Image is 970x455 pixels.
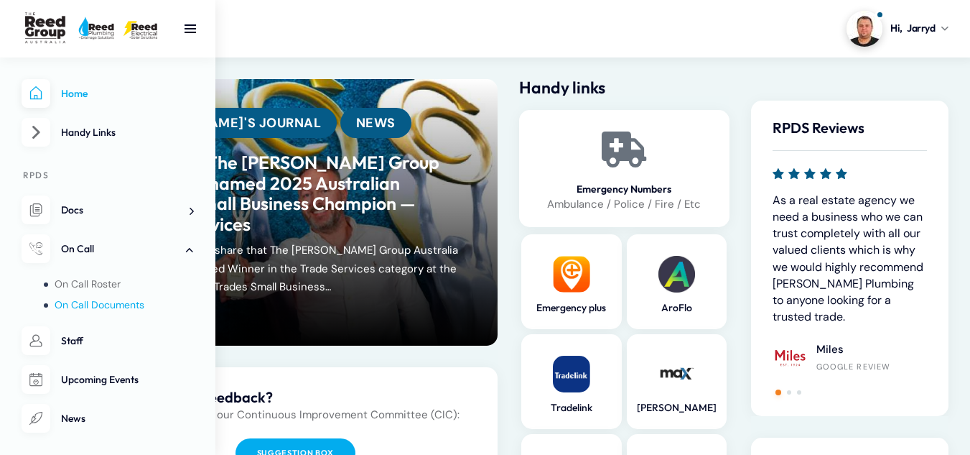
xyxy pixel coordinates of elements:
[816,362,890,372] div: Google Review
[606,132,642,167] a: Emergency Numbers
[847,11,948,47] a: Profile picture of Jarryd ShelleyHi,Jarryd
[775,390,781,395] span: Go to slide 1
[61,373,139,386] span: Upcoming Events
[528,301,614,315] a: Emergency plus
[172,388,273,406] span: Got Feedback?
[528,196,720,213] p: Ambulance / Police / Fire / Etc
[519,79,729,96] h2: Handy links
[22,196,194,225] a: Docs
[773,192,927,326] p: As a real estate agency we need a business who we can trust completely with all our valued client...
[55,277,121,290] span: On Call Roster
[927,292,961,326] img: Chao Ping Huang
[528,183,720,196] a: Emergency Numbers
[61,126,116,139] span: Handy Links
[773,119,864,137] span: RPDS Reviews
[797,390,801,395] span: Go to slide 3
[172,406,465,423] p: Contact our Continuous Improvement Committee (CIC):
[61,203,83,216] span: Docs
[115,108,337,138] a: [PERSON_NAME]'s Journal
[22,79,194,109] a: Home
[22,234,194,264] a: On Call
[907,21,935,36] span: Jarryd
[634,301,719,315] a: AroFlo
[44,295,194,314] a: On Call Documents
[340,108,411,138] a: News
[22,118,194,147] a: Handy Links
[61,242,94,255] span: On Call
[61,87,88,100] span: Home
[634,401,719,415] a: [PERSON_NAME]
[816,343,890,357] h4: Miles
[22,12,165,45] img: RPDS Portal
[55,298,144,311] span: On Call Documents
[61,412,85,425] span: News
[61,334,83,347] span: Staff
[847,11,882,47] img: Profile picture of Jarryd Shelley
[890,21,902,36] span: Hi,
[22,404,194,433] a: News
[44,275,194,293] a: On Call Roster
[787,390,791,395] span: Go to slide 2
[22,365,194,395] a: Upcoming Events
[773,340,807,374] img: Miles
[528,401,614,415] a: Tradelink
[131,152,460,234] a: We Won! The [PERSON_NAME] Group Australia named 2025 Australian Trades Small Business Champion — ...
[22,326,194,356] a: Staff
